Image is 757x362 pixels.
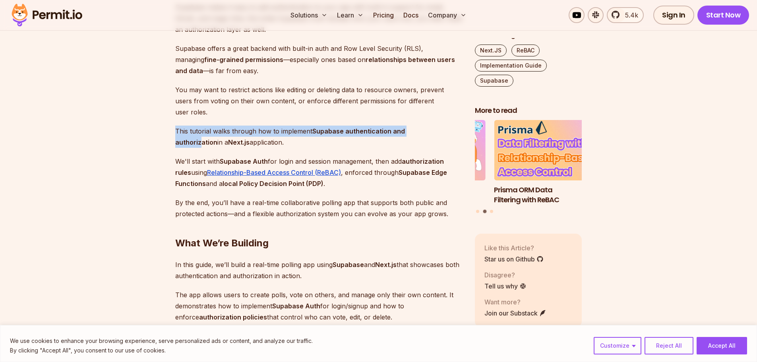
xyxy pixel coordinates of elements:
p: In this guide, we’ll build a real-time polling app using and that showcases both authentication a... [175,259,462,281]
p: By the end, you’ll have a real-time collaborative polling app that supports both public and prote... [175,197,462,219]
a: Prisma ORM Data Filtering with ReBACPrisma ORM Data Filtering with ReBAC [494,120,601,205]
img: Prisma ORM Data Filtering with ReBAC [494,120,601,181]
strong: Supabase Auth [220,157,268,165]
p: We use cookies to enhance your browsing experience, serve personalized ads or content, and analyz... [10,336,313,346]
li: 2 of 3 [494,120,601,205]
button: Accept All [697,337,747,354]
a: Start Now [697,6,749,25]
div: Posts [475,120,582,215]
p: By clicking "Accept All", you consent to our use of cookies. [10,346,313,355]
p: You may want to restrict actions like editing or deleting data to resource owners, prevent users ... [175,84,462,118]
button: Customize [594,337,641,354]
p: This tutorial walks through how to implement in a application. [175,126,462,148]
button: Go to slide 2 [483,210,486,213]
strong: local Policy Decision Point (PDP) [223,180,323,188]
strong: relationships between users and data [175,56,455,75]
img: Permit logo [8,2,86,29]
h2: More to read [475,106,582,116]
a: Next.JS [475,45,507,56]
button: Solutions [287,7,331,23]
p: We'll start with for login and session management, then add using , enforced through and a . [175,156,462,189]
strong: Supabase [333,261,364,269]
strong: fine-grained permissions [204,56,283,64]
button: Go to slide 1 [476,210,479,213]
button: Reject All [645,337,693,354]
a: Relationship-Based Access Control (ReBAC) [207,168,341,176]
strong: authorization rules [175,157,444,176]
strong: Supabase Auth [272,302,320,310]
a: Docs [400,7,422,23]
a: Pricing [370,7,397,23]
a: Tell us why [484,281,527,291]
a: ReBAC [511,45,540,56]
a: Join our Substack [484,308,546,318]
a: 5.4k [607,7,644,23]
p: Supabase offers a great backend with built-in auth and Row Level Security (RLS), managing —especi... [175,43,462,76]
p: Like this Article? [484,243,544,253]
h2: What We’re Building [175,205,462,250]
p: Want more? [484,297,546,307]
a: Supabase [475,75,513,87]
strong: Supabase authentication and authorization [175,127,405,146]
button: Go to slide 3 [490,210,493,213]
p: Disagree? [484,270,527,280]
p: The app allows users to create polls, vote on others, and manage only their own content. It demon... [175,289,462,323]
h3: Why JWTs Can’t Handle AI Agent Access [378,185,486,205]
button: Company [425,7,470,23]
strong: Supabase Edge Functions [175,168,447,188]
a: Sign In [653,6,694,25]
h3: Prisma ORM Data Filtering with ReBAC [494,185,601,205]
a: Star us on Github [484,254,544,264]
a: Implementation Guide [475,60,547,72]
strong: authorization policies [199,313,267,321]
strong: Next.js [228,138,250,146]
strong: Next.js [375,261,397,269]
button: Learn [334,7,367,23]
span: 5.4k [620,10,638,20]
li: 1 of 3 [378,120,486,205]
